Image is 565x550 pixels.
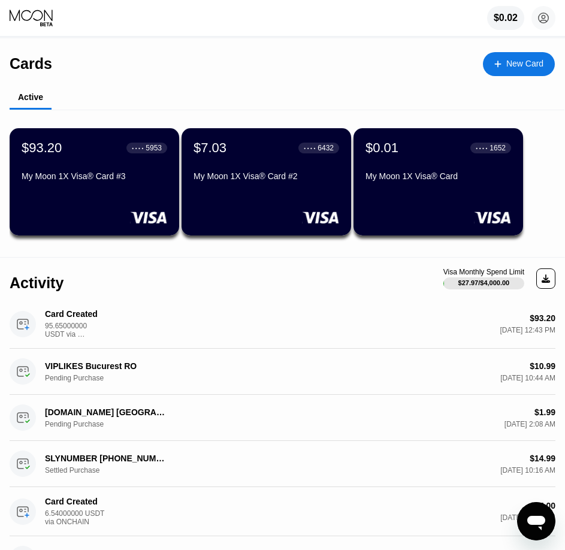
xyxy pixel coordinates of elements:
div: My Moon 1X Visa® Card #2 [194,171,339,181]
div: Active [18,92,43,102]
div: SLYNUMBER [PHONE_NUMBER] USSettled Purchase$14.99[DATE] 10:16 AM [10,441,555,487]
div: Card Created [45,497,165,506]
div: [DATE] 10:44 AM [500,374,555,382]
div: $7.03 [194,140,226,156]
div: $0.01● ● ● ●1652My Moon 1X Visa® Card [353,128,523,235]
div: [DATE] 12:43 PM [500,326,555,334]
div: 6.54000000 USDT via ONCHAIN [45,509,105,526]
div: New Card [483,52,555,76]
div: 95.65000000 USDT via ONCHAIN [45,322,105,339]
div: $7.03● ● ● ●6432My Moon 1X Visa® Card #2 [182,128,351,235]
div: $0.01 [365,140,398,156]
div: SLYNUMBER [PHONE_NUMBER] US [45,454,165,463]
div: Card Created95.65000000 USDT via ONCHAIN$93.20[DATE] 12:43 PM [10,300,555,349]
div: $27.97 / $4,000.00 [458,279,510,286]
div: $1.99 [534,407,555,417]
div: $10.99 [530,361,555,371]
div: VIPLIKES Bucurest RO [45,361,165,371]
div: Card Created [45,309,165,319]
div: [DATE] 10:03 AM [500,513,555,522]
div: Pending Purchase [45,420,105,428]
div: ● ● ● ● [304,146,316,150]
div: Cards [10,55,52,72]
div: $35.00 [530,501,555,510]
div: My Moon 1X Visa® Card #3 [22,171,167,181]
div: $0.02 [494,13,518,23]
div: $93.20● ● ● ●5953My Moon 1X Visa® Card #3 [10,128,179,235]
div: $93.20 [22,140,62,156]
div: $0.02 [487,6,524,30]
div: New Card [506,59,543,69]
iframe: Button to launch messaging window [517,502,555,540]
div: 5953 [146,144,162,152]
div: ● ● ● ● [132,146,144,150]
div: 1652 [490,144,506,152]
div: [DOMAIN_NAME] [GEOGRAPHIC_DATA] SEPending Purchase$1.99[DATE] 2:08 AM [10,395,555,441]
div: [DOMAIN_NAME] [GEOGRAPHIC_DATA] SE [45,407,165,417]
div: Pending Purchase [45,374,105,382]
div: Card Created6.54000000 USDT via ONCHAIN$35.00[DATE] 10:03 AM [10,487,555,536]
div: VIPLIKES Bucurest ROPending Purchase$10.99[DATE] 10:44 AM [10,349,555,395]
div: [DATE] 10:16 AM [500,466,555,475]
div: Activity [10,274,64,292]
div: Visa Monthly Spend Limit [443,268,524,276]
div: Visa Monthly Spend Limit$27.97/$4,000.00 [443,268,524,289]
div: $93.20 [530,313,555,323]
div: 6432 [318,144,334,152]
div: [DATE] 2:08 AM [504,420,555,428]
div: $14.99 [530,454,555,463]
div: My Moon 1X Visa® Card [365,171,511,181]
div: ● ● ● ● [476,146,488,150]
div: Settled Purchase [45,466,105,475]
